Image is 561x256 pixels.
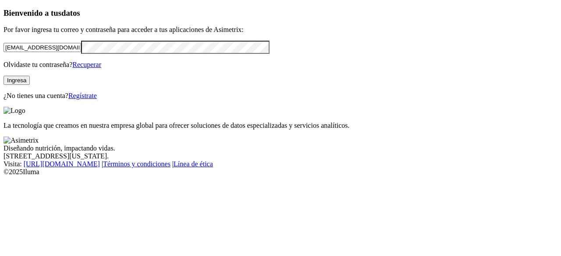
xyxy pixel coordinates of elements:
span: datos [61,8,80,18]
div: Diseñando nutrición, impactando vidas. [4,144,557,152]
p: Por favor ingresa tu correo y contraseña para acceder a tus aplicaciones de Asimetrix: [4,26,557,34]
img: Logo [4,107,25,115]
a: Términos y condiciones [103,160,170,168]
input: Tu correo [4,43,81,52]
a: Línea de ética [174,160,213,168]
a: Recuperar [72,61,101,68]
h3: Bienvenido a tus [4,8,557,18]
div: © 2025 Iluma [4,168,557,176]
a: Regístrate [68,92,97,99]
button: Ingresa [4,76,30,85]
div: [STREET_ADDRESS][US_STATE]. [4,152,557,160]
img: Asimetrix [4,137,39,144]
a: [URL][DOMAIN_NAME] [24,160,100,168]
p: ¿No tienes una cuenta? [4,92,557,100]
div: Visita : | | [4,160,557,168]
p: Olvidaste tu contraseña? [4,61,557,69]
p: La tecnología que creamos en nuestra empresa global para ofrecer soluciones de datos especializad... [4,122,557,130]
